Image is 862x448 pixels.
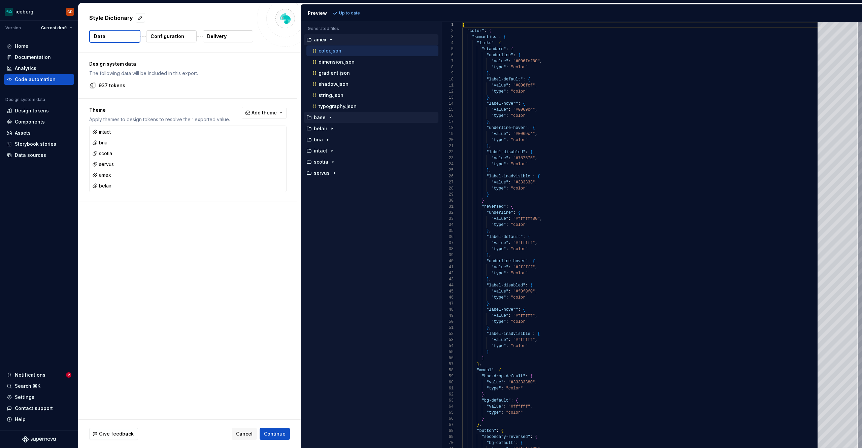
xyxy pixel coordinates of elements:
[530,150,532,154] span: {
[508,313,510,318] span: :
[511,204,513,209] span: {
[535,241,537,245] span: ,
[513,289,535,294] span: "#f0f0f0"
[487,119,489,124] span: }
[540,216,542,221] span: ,
[487,210,513,215] span: "underline"
[467,29,484,33] span: "color"
[518,101,520,106] span: :
[489,301,491,306] span: ,
[491,313,508,318] span: "value"
[491,59,508,64] span: "value"
[441,216,454,222] div: 33
[441,325,454,331] div: 51
[441,252,454,258] div: 39
[207,33,227,40] p: Delivery
[15,65,36,72] div: Analytics
[506,204,508,209] span: :
[491,216,508,221] span: "value"
[489,229,491,233] span: ,
[304,125,438,132] button: belair
[491,271,506,276] span: "type"
[314,148,327,153] p: intact
[15,54,51,61] div: Documentation
[508,265,510,270] span: :
[41,25,67,31] span: Current draft
[491,295,506,300] span: "type"
[441,179,454,185] div: 27
[491,265,508,270] span: "value"
[304,158,438,166] button: scotia
[15,130,31,136] div: Assets
[513,313,535,318] span: "#ffffff"
[441,113,454,119] div: 16
[513,180,535,185] span: "#333333"
[532,126,535,130] span: {
[487,174,533,179] span: "label-inadvisible"
[491,65,506,70] span: "type"
[441,82,454,89] div: 11
[441,288,454,295] div: 45
[89,107,230,113] p: Theme
[491,180,508,185] span: "value"
[236,430,253,437] span: Cancel
[314,115,326,120] p: base
[506,186,508,191] span: :
[67,9,73,14] div: GD
[532,174,535,179] span: :
[4,414,74,425] button: Help
[528,126,530,130] span: :
[5,8,13,16] img: 418c6d47-6da6-4103-8b13-b5999f8989a1.png
[530,283,532,288] span: {
[511,295,528,300] span: "color"
[518,307,520,312] span: :
[506,113,508,118] span: :
[441,246,454,252] div: 38
[513,241,535,245] span: "#ffffff"
[489,144,491,148] span: ,
[15,405,53,412] div: Contact support
[441,89,454,95] div: 12
[308,10,327,16] div: Preview
[92,150,112,157] div: scotia
[441,198,454,204] div: 30
[5,97,45,102] div: Design system data
[518,210,520,215] span: {
[535,107,537,112] span: ,
[528,77,530,82] span: {
[89,116,230,123] p: Apply themes to design tokens to resolve their exported value.
[511,319,528,324] span: "color"
[319,104,357,109] p: typography.json
[487,101,518,106] span: "label-hover"
[441,301,454,307] div: 47
[511,271,528,276] span: "color"
[491,113,506,118] span: "type"
[15,372,45,378] div: Notifications
[525,150,528,154] span: :
[511,113,528,118] span: "color"
[441,222,454,228] div: 34
[15,43,28,49] div: Home
[518,53,520,58] span: {
[441,307,454,313] div: 48
[506,295,508,300] span: :
[489,95,491,100] span: ,
[484,198,486,203] span: ,
[513,59,540,64] span: "#006fcf80"
[441,240,454,246] div: 37
[508,59,510,64] span: :
[441,101,454,107] div: 14
[506,319,508,324] span: :
[499,41,501,45] span: {
[441,119,454,125] div: 17
[489,71,491,76] span: ,
[511,47,513,51] span: {
[441,107,454,113] div: 15
[99,430,134,437] span: Give feedback
[528,259,530,264] span: :
[4,139,74,149] a: Storybook stories
[491,186,506,191] span: "type"
[525,283,528,288] span: :
[99,82,125,89] p: 937 tokens
[535,83,537,88] span: ,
